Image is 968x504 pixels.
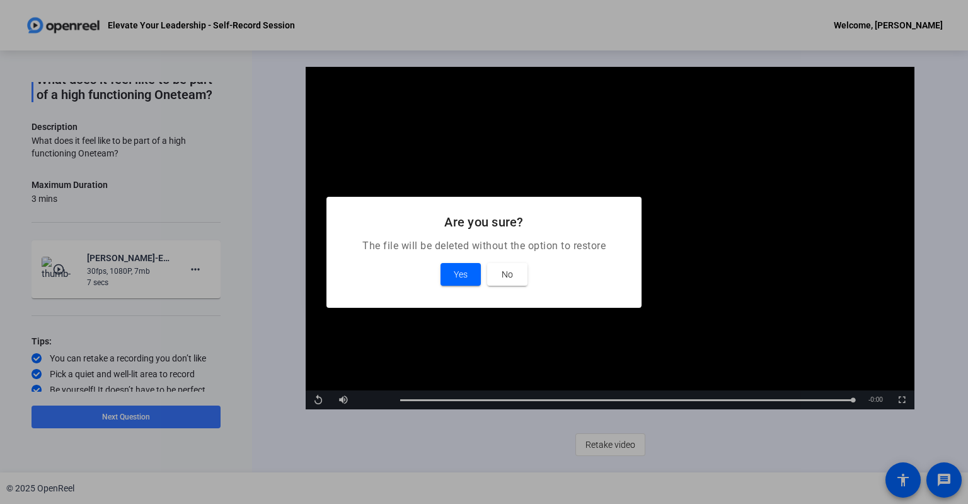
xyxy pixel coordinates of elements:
[454,267,468,282] span: Yes
[502,267,513,282] span: No
[441,263,481,286] button: Yes
[342,238,626,254] p: The file will be deleted without the option to restore
[487,263,527,286] button: No
[342,212,626,232] h2: Are you sure?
